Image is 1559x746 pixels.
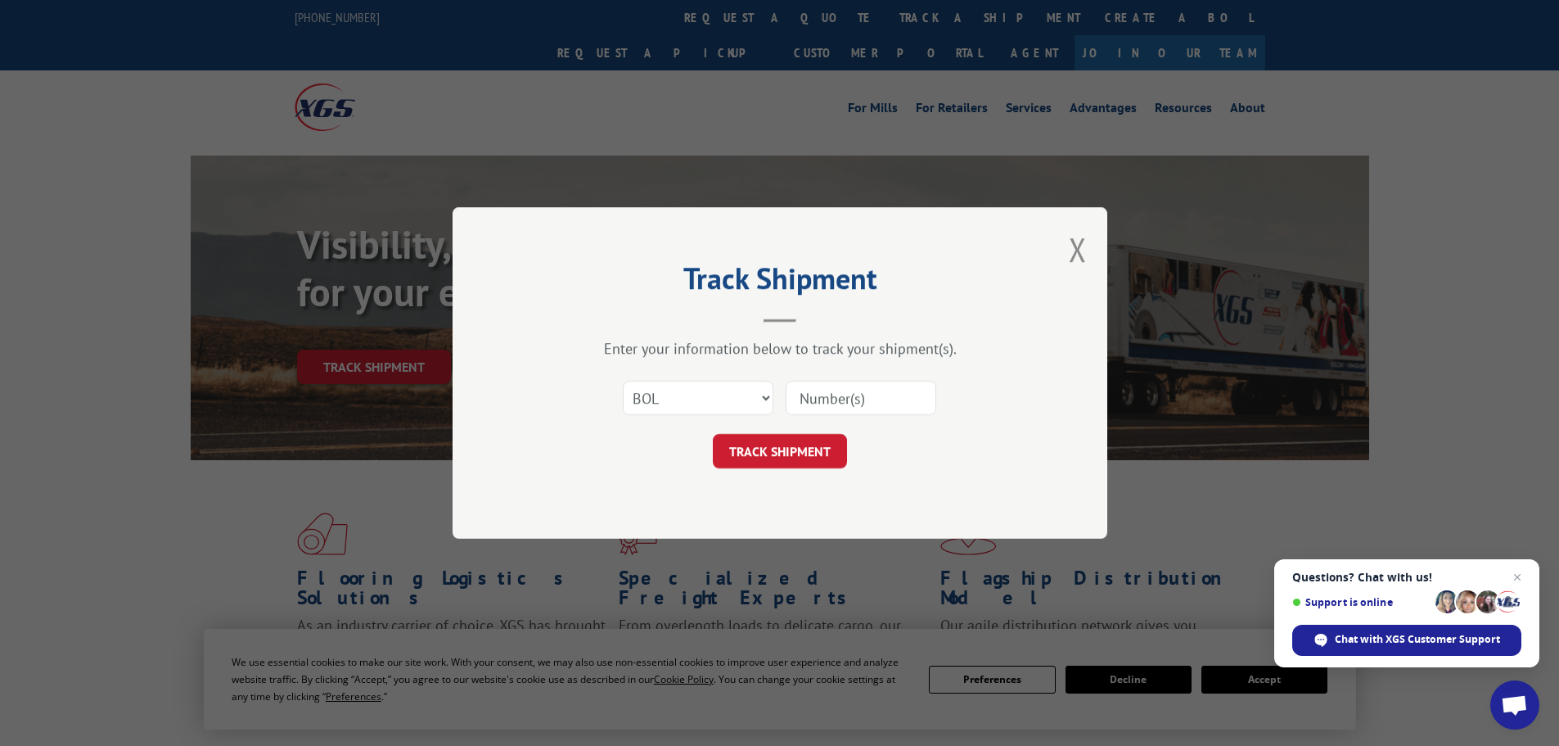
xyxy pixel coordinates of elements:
[534,267,1025,298] h2: Track Shipment
[1292,596,1430,608] span: Support is online
[1507,567,1527,587] span: Close chat
[786,381,936,415] input: Number(s)
[713,434,847,468] button: TRACK SHIPMENT
[534,339,1025,358] div: Enter your information below to track your shipment(s).
[1490,680,1539,730] div: Open chat
[1335,632,1500,647] span: Chat with XGS Customer Support
[1292,625,1521,656] div: Chat with XGS Customer Support
[1069,228,1087,271] button: Close modal
[1292,571,1521,584] span: Questions? Chat with us!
